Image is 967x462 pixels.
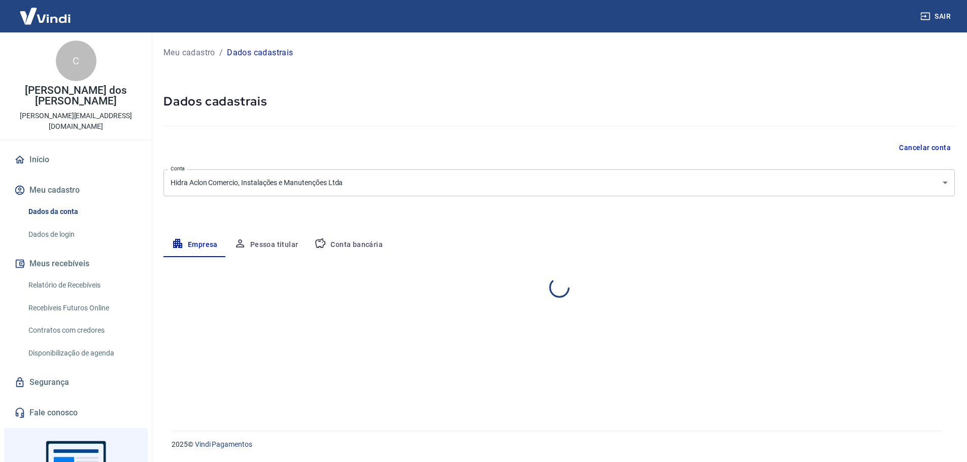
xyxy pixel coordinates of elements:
p: 2025 © [172,439,943,450]
button: Meu cadastro [12,179,140,201]
p: Dados cadastrais [227,47,293,59]
h5: Dados cadastrais [163,93,955,110]
button: Empresa [163,233,226,257]
a: Fale conosco [12,402,140,424]
label: Conta [171,165,185,172]
button: Cancelar conta [895,138,955,157]
a: Segurança [12,371,140,394]
p: [PERSON_NAME] dos [PERSON_NAME] [8,85,144,106]
a: Dados de login [24,224,140,245]
a: Início [12,149,140,171]
p: [PERSON_NAME][EMAIL_ADDRESS][DOMAIN_NAME] [8,111,144,132]
img: Vindi [12,1,78,31]
a: Disponibilização de agenda [24,343,140,364]
a: Meu cadastro [163,47,215,59]
div: C [56,41,96,81]
a: Vindi Pagamentos [195,440,252,448]
button: Sair [918,7,955,26]
a: Relatório de Recebíveis [24,275,140,296]
button: Pessoa titular [226,233,307,257]
div: Hidra Aclon Comercio, Instalações e Manutenções Ltda [163,169,955,196]
button: Conta bancária [306,233,391,257]
button: Meus recebíveis [12,253,140,275]
p: / [219,47,223,59]
a: Dados da conta [24,201,140,222]
a: Contratos com credores [24,320,140,341]
a: Recebíveis Futuros Online [24,298,140,318]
